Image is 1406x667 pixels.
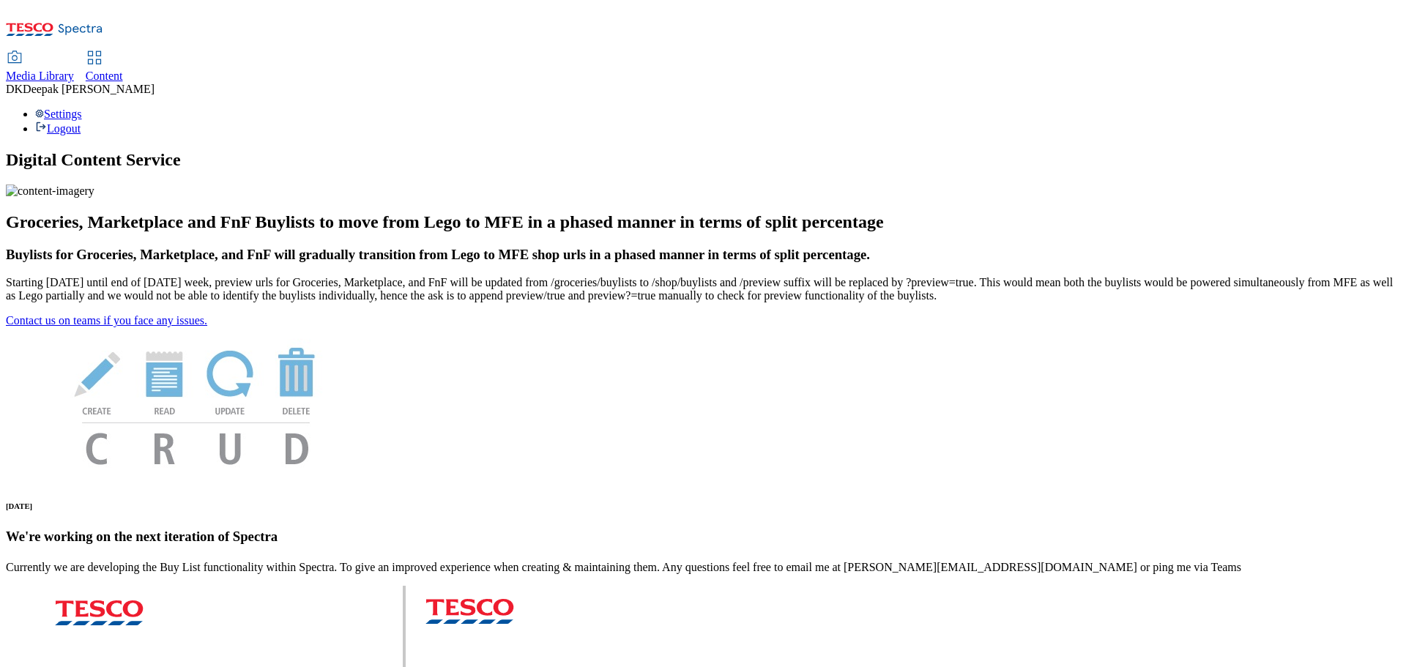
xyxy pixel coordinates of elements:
img: content-imagery [6,185,94,198]
span: Deepak [PERSON_NAME] [23,83,155,95]
a: Media Library [6,52,74,83]
h3: We're working on the next iteration of Spectra [6,529,1400,545]
span: DK [6,83,23,95]
h3: Buylists for Groceries, Marketplace, and FnF will gradually transition from Lego to MFE shop urls... [6,247,1400,263]
span: Content [86,70,123,82]
a: Settings [35,108,82,120]
p: Starting [DATE] until end of [DATE] week, preview urls for Groceries, Marketplace, and FnF will b... [6,276,1400,302]
h1: Digital Content Service [6,150,1400,170]
p: Currently we are developing the Buy List functionality within Spectra. To give an improved experi... [6,561,1400,574]
span: Media Library [6,70,74,82]
a: Content [86,52,123,83]
img: News Image [6,327,387,480]
h6: [DATE] [6,502,1400,510]
a: Contact us on teams if you face any issues. [6,314,207,327]
h2: Groceries, Marketplace and FnF Buylists to move from Lego to MFE in a phased manner in terms of s... [6,212,1400,232]
a: Logout [35,122,81,135]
